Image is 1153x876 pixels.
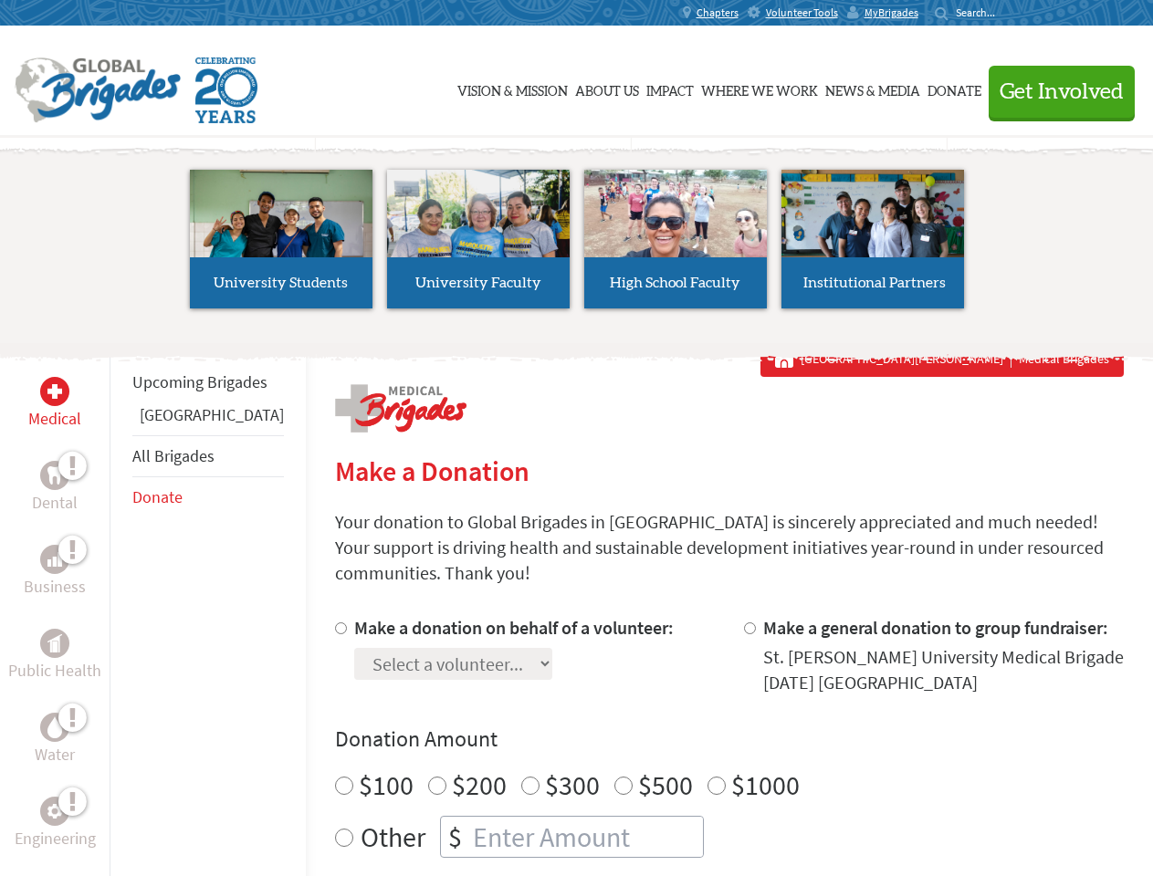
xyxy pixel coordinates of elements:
[731,767,800,802] label: $1000
[1000,81,1124,103] span: Get Involved
[40,713,69,742] div: Water
[35,713,75,767] a: WaterWater
[132,362,284,402] li: Upcoming Brigades
[8,629,101,683] a: Public HealthPublic Health
[28,406,81,432] p: Medical
[335,384,466,433] img: logo-medical.png
[335,725,1124,754] h4: Donation Amount
[387,170,570,292] img: menu_brigades_submenu_2.jpg
[701,43,818,134] a: Where We Work
[646,43,694,134] a: Impact
[195,57,257,123] img: Global Brigades Celebrating 20 Years
[47,466,62,484] img: Dental
[359,767,414,802] label: $100
[40,545,69,574] div: Business
[32,461,78,516] a: DentalDental
[638,767,693,802] label: $500
[47,552,62,567] img: Business
[469,817,703,857] input: Enter Amount
[441,817,469,857] div: $
[28,377,81,432] a: MedicalMedical
[140,404,284,425] a: [GEOGRAPHIC_DATA]
[354,616,674,639] label: Make a donation on behalf of a volunteer:
[15,826,96,851] p: Engineering
[132,435,284,477] li: All Brigades
[387,170,570,308] a: University Faculty
[24,545,86,600] a: BusinessBusiness
[47,804,62,819] img: Engineering
[15,797,96,851] a: EngineeringEngineering
[956,5,1008,19] input: Search...
[781,170,964,308] a: Institutional Partners
[132,402,284,435] li: Greece
[584,170,767,258] img: menu_brigades_submenu_3.jpg
[132,371,267,392] a: Upcoming Brigades
[47,384,62,399] img: Medical
[47,634,62,652] img: Public Health
[132,477,284,517] li: Donate
[989,66,1135,118] button: Get Involved
[132,445,215,466] a: All Brigades
[766,5,838,20] span: Volunteer Tools
[457,43,568,134] a: Vision & Mission
[40,461,69,490] div: Dental
[928,43,981,134] a: Donate
[584,170,767,308] a: High School Faculty
[32,490,78,516] p: Dental
[415,276,541,290] span: University Faculty
[214,276,348,290] span: University Students
[15,57,181,123] img: Global Brigades Logo
[40,629,69,658] div: Public Health
[610,276,740,290] span: High School Faculty
[335,454,1124,487] h2: Make a Donation
[40,797,69,826] div: Engineering
[452,767,507,802] label: $200
[35,742,75,767] p: Water
[763,644,1124,695] div: St. [PERSON_NAME] University Medical Brigade [DATE] [GEOGRAPHIC_DATA]
[8,658,101,683] p: Public Health
[47,716,62,737] img: Water
[865,5,918,20] span: MyBrigades
[825,43,920,134] a: News & Media
[803,276,946,290] span: Institutional Partners
[335,509,1124,586] p: Your donation to Global Brigades in [GEOGRAPHIC_DATA] is sincerely appreciated and much needed! Y...
[697,5,739,20] span: Chapters
[545,767,600,802] label: $300
[575,43,639,134] a: About Us
[40,377,69,406] div: Medical
[24,574,86,600] p: Business
[190,170,372,291] img: menu_brigades_submenu_1.jpg
[781,170,964,291] img: menu_brigades_submenu_4.jpg
[132,486,183,507] a: Donate
[763,616,1108,639] label: Make a general donation to group fundraiser:
[361,816,425,858] label: Other
[190,170,372,308] a: University Students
